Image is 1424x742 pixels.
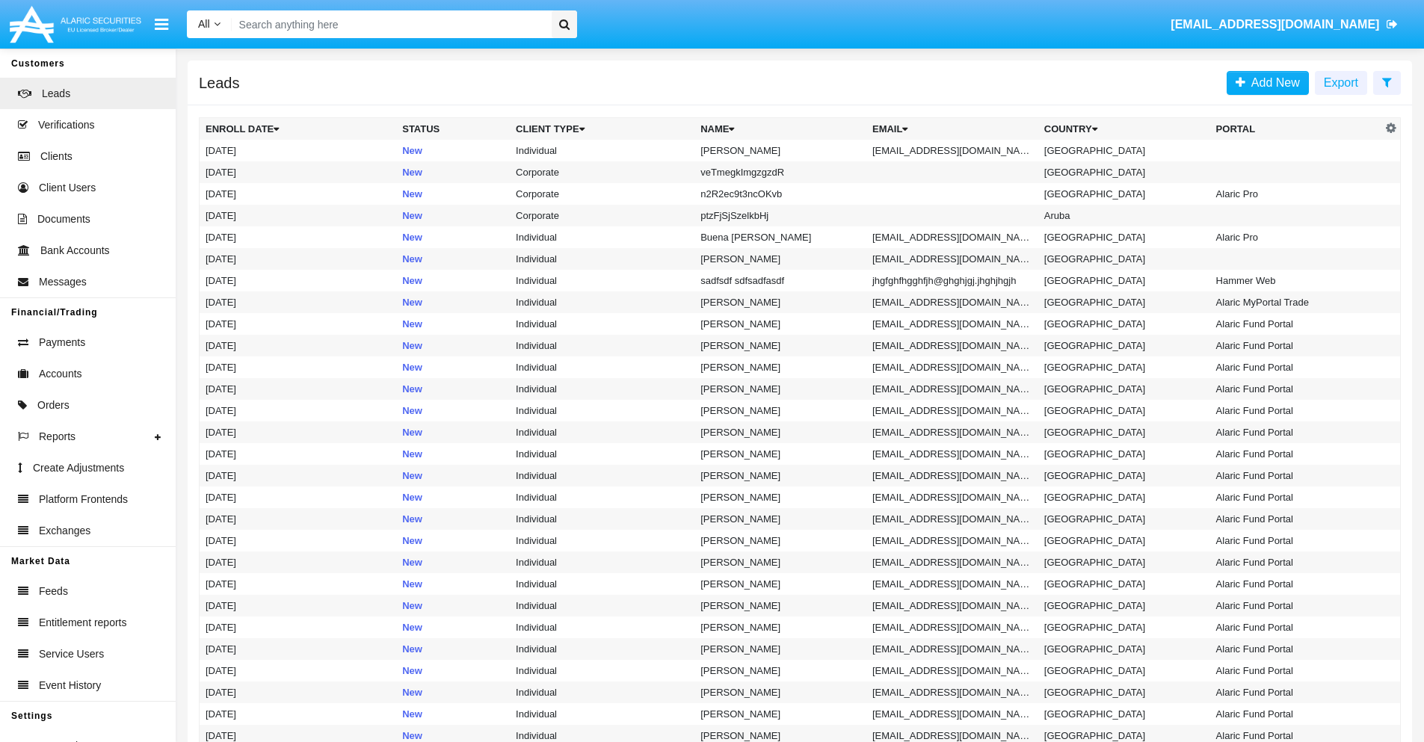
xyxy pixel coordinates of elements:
td: [DATE] [200,443,397,465]
td: [PERSON_NAME] [694,313,866,335]
span: Client Users [39,180,96,196]
td: [PERSON_NAME] [694,660,866,681]
td: [GEOGRAPHIC_DATA] [1038,486,1210,508]
td: [EMAIL_ADDRESS][DOMAIN_NAME] [866,486,1038,508]
td: [PERSON_NAME] [694,681,866,703]
td: [GEOGRAPHIC_DATA] [1038,530,1210,551]
td: [EMAIL_ADDRESS][DOMAIN_NAME] [866,703,1038,725]
td: Individual [510,421,694,443]
span: Create Adjustments [33,460,124,476]
h5: Leads [199,77,240,89]
td: Individual [510,313,694,335]
td: Individual [510,638,694,660]
td: New [396,573,510,595]
td: Alaric Fund Portal [1210,595,1382,616]
td: Aruba [1038,205,1210,226]
td: [DATE] [200,313,397,335]
span: Add New [1245,76,1300,89]
td: [EMAIL_ADDRESS][DOMAIN_NAME] [866,443,1038,465]
td: Alaric Fund Portal [1210,660,1382,681]
td: Alaric Pro [1210,226,1382,248]
td: [GEOGRAPHIC_DATA] [1038,595,1210,616]
td: [GEOGRAPHIC_DATA] [1038,356,1210,378]
a: [EMAIL_ADDRESS][DOMAIN_NAME] [1164,4,1405,46]
img: Logo image [7,2,144,46]
td: [GEOGRAPHIC_DATA] [1038,573,1210,595]
td: [DATE] [200,573,397,595]
td: [DATE] [200,205,397,226]
td: Corporate [510,161,694,183]
td: [PERSON_NAME] [694,356,866,378]
td: Alaric Fund Portal [1210,356,1382,378]
td: [GEOGRAPHIC_DATA] [1038,660,1210,681]
td: New [396,400,510,421]
td: Corporate [510,183,694,205]
td: New [396,530,510,551]
td: [EMAIL_ADDRESS][DOMAIN_NAME] [866,595,1038,616]
span: Entitlement reports [39,615,127,631]
span: Orders [37,398,70,413]
td: [GEOGRAPHIC_DATA] [1038,681,1210,703]
td: New [396,313,510,335]
th: Enroll Date [200,118,397,140]
td: Alaric Fund Portal [1210,681,1382,703]
td: Alaric Fund Portal [1210,638,1382,660]
span: Service Users [39,646,104,662]
td: Individual [510,140,694,161]
td: New [396,270,510,291]
td: [DATE] [200,248,397,270]
td: Alaric Fund Portal [1210,508,1382,530]
td: [DATE] [200,508,397,530]
td: [DATE] [200,335,397,356]
td: [DATE] [200,486,397,508]
td: [PERSON_NAME] [694,595,866,616]
th: Email [866,118,1038,140]
td: New [396,291,510,313]
td: Alaric Fund Portal [1210,443,1382,465]
td: [DATE] [200,183,397,205]
span: Export [1324,76,1358,89]
td: New [396,486,510,508]
td: New [396,681,510,703]
td: Individual [510,660,694,681]
td: New [396,551,510,573]
td: [DATE] [200,356,397,378]
td: [DATE] [200,638,397,660]
td: New [396,161,510,183]
td: [GEOGRAPHIC_DATA] [1038,248,1210,270]
td: New [396,421,510,443]
td: [GEOGRAPHIC_DATA] [1038,161,1210,183]
td: [GEOGRAPHIC_DATA] [1038,140,1210,161]
span: Leads [42,86,70,102]
td: Individual [510,335,694,356]
td: [EMAIL_ADDRESS][DOMAIN_NAME] [866,356,1038,378]
input: Search [232,10,546,38]
span: Reports [39,429,75,445]
span: [EMAIL_ADDRESS][DOMAIN_NAME] [1171,18,1379,31]
span: Feeds [39,584,68,599]
th: Status [396,118,510,140]
td: [EMAIL_ADDRESS][DOMAIN_NAME] [866,465,1038,486]
th: Name [694,118,866,140]
td: [DATE] [200,400,397,421]
td: Individual [510,551,694,573]
td: Individual [510,508,694,530]
td: Alaric Fund Portal [1210,551,1382,573]
td: Alaric Pro [1210,183,1382,205]
span: All [198,18,210,30]
td: Alaric Fund Portal [1210,313,1382,335]
td: New [396,660,510,681]
td: [GEOGRAPHIC_DATA] [1038,313,1210,335]
td: [GEOGRAPHIC_DATA] [1038,551,1210,573]
td: [DATE] [200,616,397,638]
th: Portal [1210,118,1382,140]
td: [GEOGRAPHIC_DATA] [1038,421,1210,443]
td: Alaric Fund Portal [1210,486,1382,508]
td: Alaric Fund Portal [1210,335,1382,356]
td: [EMAIL_ADDRESS][DOMAIN_NAME] [866,335,1038,356]
td: Individual [510,378,694,400]
td: [GEOGRAPHIC_DATA] [1038,616,1210,638]
td: [EMAIL_ADDRESS][DOMAIN_NAME] [866,140,1038,161]
td: Alaric Fund Portal [1210,378,1382,400]
span: Event History [39,678,101,693]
